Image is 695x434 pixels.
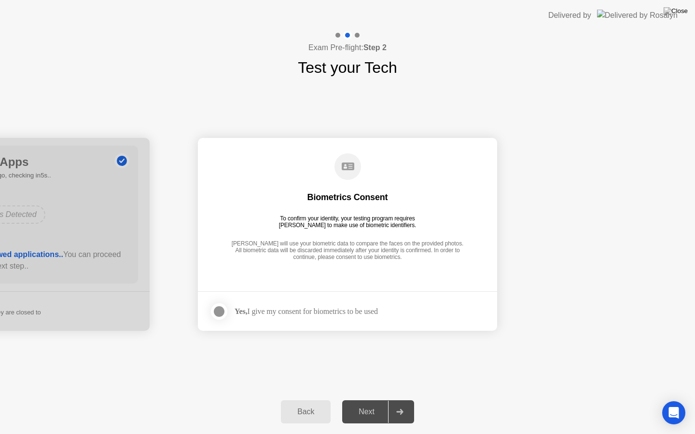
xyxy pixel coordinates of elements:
button: Back [281,400,331,423]
div: I give my consent for biometrics to be used [235,307,378,316]
div: Back [284,407,328,416]
div: Biometrics Consent [307,191,388,203]
div: Delivered by [548,10,591,21]
b: Step 2 [363,43,387,52]
img: Delivered by Rosalyn [597,10,678,21]
h1: Test your Tech [298,56,397,79]
div: [PERSON_NAME] will use your biometric data to compare the faces on the provided photos. All biome... [229,240,466,262]
img: Close [664,7,688,15]
strong: Yes, [235,307,247,315]
div: Next [345,407,388,416]
h4: Exam Pre-flight: [308,42,387,54]
button: Next [342,400,414,423]
div: To confirm your identity, your testing program requires [PERSON_NAME] to make use of biometric id... [275,215,420,229]
div: Open Intercom Messenger [662,401,685,424]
